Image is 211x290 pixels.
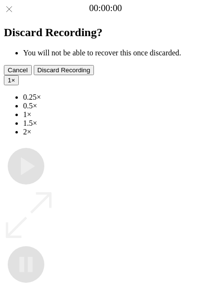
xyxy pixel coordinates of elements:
[4,75,19,85] button: 1×
[23,110,207,119] li: 1×
[8,77,11,84] span: 1
[23,119,207,128] li: 1.5×
[23,128,207,136] li: 2×
[23,93,207,102] li: 0.25×
[4,65,32,75] button: Cancel
[23,49,207,57] li: You will not be able to recover this once discarded.
[89,3,122,13] a: 00:00:00
[23,102,207,110] li: 0.5×
[4,26,207,39] h2: Discard Recording?
[34,65,94,75] button: Discard Recording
